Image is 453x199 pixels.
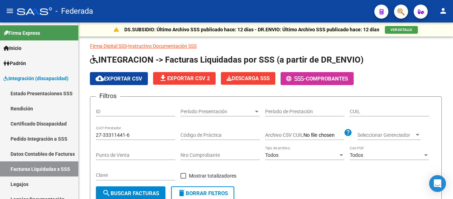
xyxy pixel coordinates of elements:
span: Padrón [4,59,26,67]
button: -Comprobantes [281,72,354,85]
div: Open Intercom Messenger [429,175,446,192]
mat-icon: menu [6,7,14,15]
span: Seleccionar Gerenciador [357,132,414,138]
span: Firma Express [4,29,40,37]
span: Comprobantes [306,76,348,82]
span: Exportar CSV [96,76,142,82]
button: Exportar CSV 2 [153,72,216,85]
span: Todos [265,152,278,158]
span: Exportar CSV 2 [159,75,210,82]
span: INTEGRACION -> Facturas Liquidadas por SSS (a partir de DR_ENVIO) [90,55,363,65]
mat-icon: person [439,7,447,15]
mat-icon: cloud_download [96,74,104,83]
mat-icon: help [344,128,352,137]
button: Exportar CSV [90,72,148,85]
span: - Federada [55,4,93,19]
span: Descarga SSS [226,75,270,82]
span: Período Presentación [180,109,254,115]
input: Archivo CSV CUIL [303,132,344,139]
span: - [286,76,306,82]
button: Descarga SSS [221,72,275,85]
h3: Filtros [96,91,120,101]
span: Archivo CSV CUIL [265,132,303,138]
mat-icon: search [102,189,111,197]
span: Buscar Facturas [102,190,159,197]
span: Borrar Filtros [177,190,228,197]
span: Todos [350,152,363,158]
p: - [90,42,442,50]
p: DS.SUBSIDIO: Último Archivo SSS publicado hace: 12 días - DR.ENVIO: Último Archivo SSS publicado ... [124,26,379,33]
mat-icon: delete [177,189,186,197]
a: Instructivo Documentación SSS [128,43,197,49]
span: Integración (discapacidad) [4,75,68,82]
button: VER DETALLE [385,26,418,34]
mat-icon: file_download [159,74,167,82]
span: Mostrar totalizadores [189,172,236,180]
span: VER DETALLE [390,28,412,32]
span: Inicio [4,44,21,52]
a: Firma Digital SSS [90,43,127,49]
app-download-masive: Descarga masiva de comprobantes (adjuntos) [221,72,275,85]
